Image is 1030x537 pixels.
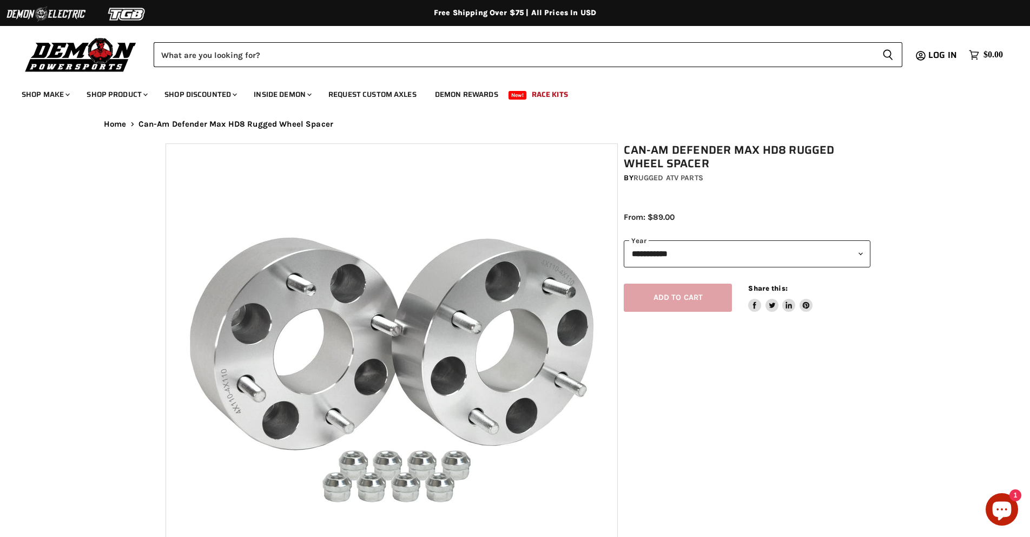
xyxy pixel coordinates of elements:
[509,91,527,100] span: New!
[624,212,675,222] span: From: $89.00
[5,4,87,24] img: Demon Electric Logo 2
[14,83,76,106] a: Shop Make
[624,143,870,171] h1: Can-Am Defender Max HD8 Rugged Wheel Spacer
[982,493,1021,528] inbox-online-store-chat: Shopify online store chat
[82,8,948,18] div: Free Shipping Over $75 | All Prices In USD
[87,4,168,24] img: TGB Logo 2
[104,120,127,129] a: Home
[923,50,963,60] a: Log in
[928,48,957,62] span: Log in
[874,42,902,67] button: Search
[320,83,425,106] a: Request Custom Axles
[427,83,506,106] a: Demon Rewards
[983,50,1003,60] span: $0.00
[748,284,813,312] aside: Share this:
[138,120,333,129] span: Can-Am Defender Max HD8 Rugged Wheel Spacer
[78,83,154,106] a: Shop Product
[748,284,787,292] span: Share this:
[82,120,948,129] nav: Breadcrumbs
[22,35,140,74] img: Demon Powersports
[14,79,1000,106] ul: Main menu
[154,42,902,67] form: Product
[154,42,874,67] input: Search
[246,83,318,106] a: Inside Demon
[633,173,703,182] a: Rugged ATV Parts
[624,172,870,184] div: by
[624,240,870,267] select: year
[963,47,1008,63] a: $0.00
[156,83,243,106] a: Shop Discounted
[524,83,576,106] a: Race Kits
